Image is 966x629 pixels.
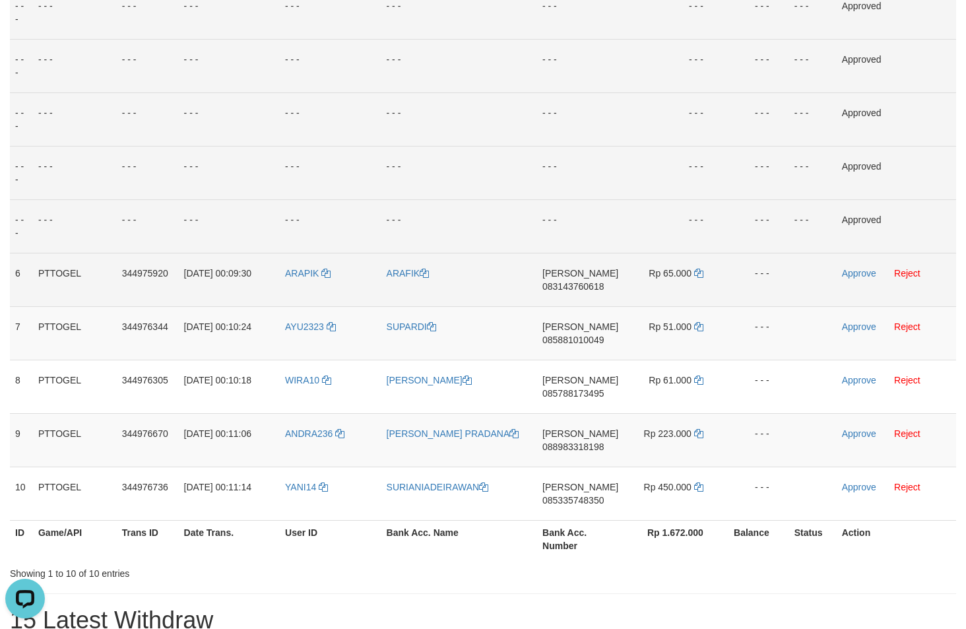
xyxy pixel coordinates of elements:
a: Approve [842,428,876,439]
td: - - - [33,146,117,199]
a: Approve [842,482,876,492]
span: Rp 51.000 [649,321,692,332]
th: ID [10,520,33,558]
td: - - - [624,92,723,146]
th: User ID [280,520,381,558]
td: - - - [10,146,33,199]
td: 6 [10,253,33,306]
a: SURIANIADEIRAWAN [387,482,489,492]
td: 8 [10,360,33,413]
td: - - - [10,199,33,253]
span: Copy 085788173495 to clipboard [542,388,604,399]
span: Copy 083143760618 to clipboard [542,281,604,292]
td: Approved [837,146,956,199]
td: - - - [10,92,33,146]
a: Approve [842,321,876,332]
td: - - - [381,146,537,199]
td: - - - [381,199,537,253]
td: - - - [280,199,381,253]
td: - - - [624,146,723,199]
span: 344976344 [122,321,168,332]
td: PTTOGEL [33,360,117,413]
td: - - - [537,39,624,92]
span: ANDRA236 [285,428,333,439]
a: Reject [894,268,920,279]
td: - - - [789,92,837,146]
td: Approved [837,39,956,92]
span: Copy 085335748350 to clipboard [542,495,604,506]
td: 7 [10,306,33,360]
div: Showing 1 to 10 of 10 entries [10,562,393,580]
span: Rp 223.000 [644,428,692,439]
a: ARAPIK [285,268,331,279]
span: 344976670 [122,428,168,439]
th: Bank Acc. Name [381,520,537,558]
span: [DATE] 00:11:14 [184,482,251,492]
span: [DATE] 00:09:30 [184,268,251,279]
span: [PERSON_NAME] [542,268,618,279]
span: Copy 085881010049 to clipboard [542,335,604,345]
span: [DATE] 00:10:18 [184,375,251,385]
th: Game/API [33,520,117,558]
td: - - - [723,467,789,520]
td: - - - [537,92,624,146]
td: - - - [723,199,789,253]
span: YANI14 [285,482,316,492]
td: - - - [381,39,537,92]
td: 9 [10,413,33,467]
span: [PERSON_NAME] [542,482,618,492]
a: YANI14 [285,482,328,492]
th: Bank Acc. Number [537,520,624,558]
span: Copy 088983318198 to clipboard [542,442,604,452]
td: - - - [723,92,789,146]
span: [PERSON_NAME] [542,428,618,439]
a: Copy 61000 to clipboard [694,375,703,385]
a: [PERSON_NAME] PRADANA [387,428,519,439]
td: - - - [723,360,789,413]
td: - - - [117,92,179,146]
a: ARAFIK [387,268,430,279]
th: Date Trans. [179,520,280,558]
td: - - - [537,146,624,199]
span: ARAPIK [285,268,319,279]
span: 344976305 [122,375,168,385]
td: PTTOGEL [33,467,117,520]
td: - - - [789,199,837,253]
th: Status [789,520,837,558]
span: Rp 65.000 [649,268,692,279]
td: - - - [117,39,179,92]
a: Copy 450000 to clipboard [694,482,703,492]
td: - - - [179,146,280,199]
td: PTTOGEL [33,306,117,360]
span: Rp 61.000 [649,375,692,385]
td: - - - [117,199,179,253]
a: Approve [842,375,876,385]
td: - - - [789,39,837,92]
a: Reject [894,482,920,492]
a: Reject [894,428,920,439]
td: - - - [723,253,789,306]
td: - - - [723,39,789,92]
a: Approve [842,268,876,279]
td: PTTOGEL [33,253,117,306]
span: Rp 450.000 [644,482,692,492]
a: Reject [894,321,920,332]
td: - - - [789,146,837,199]
a: WIRA10 [285,375,331,385]
td: - - - [624,199,723,253]
span: [PERSON_NAME] [542,321,618,332]
td: - - - [10,39,33,92]
a: Reject [894,375,920,385]
span: [DATE] 00:11:06 [184,428,251,439]
a: Copy 65000 to clipboard [694,268,703,279]
td: - - - [624,39,723,92]
a: Copy 51000 to clipboard [694,321,703,332]
td: - - - [280,92,381,146]
td: - - - [117,146,179,199]
td: - - - [33,92,117,146]
span: 344975920 [122,268,168,279]
td: 10 [10,467,33,520]
th: Rp 1.672.000 [624,520,723,558]
td: PTTOGEL [33,413,117,467]
td: - - - [280,39,381,92]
